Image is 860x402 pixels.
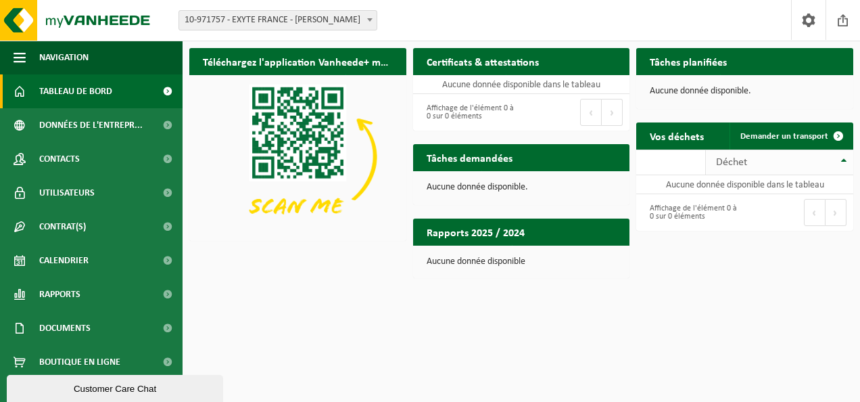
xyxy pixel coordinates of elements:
span: Contacts [39,142,80,176]
span: 10-971757 - EXYTE FRANCE - BILLY BERCLAU [179,11,377,30]
span: Rapports [39,277,80,311]
span: Documents [39,311,91,345]
h2: Tâches planifiées [636,48,740,74]
h2: Certificats & attestations [413,48,552,74]
h2: Rapports 2025 / 2024 [413,219,538,245]
iframe: chat widget [7,372,226,402]
span: Demander un transport [740,132,828,141]
button: Previous [580,99,602,126]
span: Calendrier [39,244,89,277]
p: Aucune donnée disponible. [650,87,840,96]
h2: Téléchargez l'application Vanheede+ maintenant! [189,48,406,74]
h2: Tâches demandées [413,144,526,171]
span: Tableau de bord [39,74,112,108]
h2: Vos déchets [636,122,717,149]
p: Aucune donnée disponible [427,257,617,267]
button: Previous [804,199,826,226]
span: Boutique en ligne [39,345,120,379]
span: Navigation [39,41,89,74]
div: Affichage de l'élément 0 à 0 sur 0 éléments [643,198,738,227]
span: Déchet [716,157,747,168]
td: Aucune donnée disponible dans le tableau [636,175,853,194]
span: 10-971757 - EXYTE FRANCE - BILLY BERCLAU [178,10,377,30]
div: Affichage de l'élément 0 à 0 sur 0 éléments [420,97,515,127]
a: Consulter les rapports [512,245,628,272]
p: Aucune donnée disponible. [427,183,617,192]
button: Next [826,199,846,226]
span: Contrat(s) [39,210,86,244]
span: Données de l'entrepr... [39,108,143,142]
img: Download de VHEPlus App [189,75,406,238]
button: Next [602,99,623,126]
td: Aucune donnée disponible dans le tableau [413,75,630,94]
span: Utilisateurs [39,176,95,210]
a: Demander un transport [730,122,852,150]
